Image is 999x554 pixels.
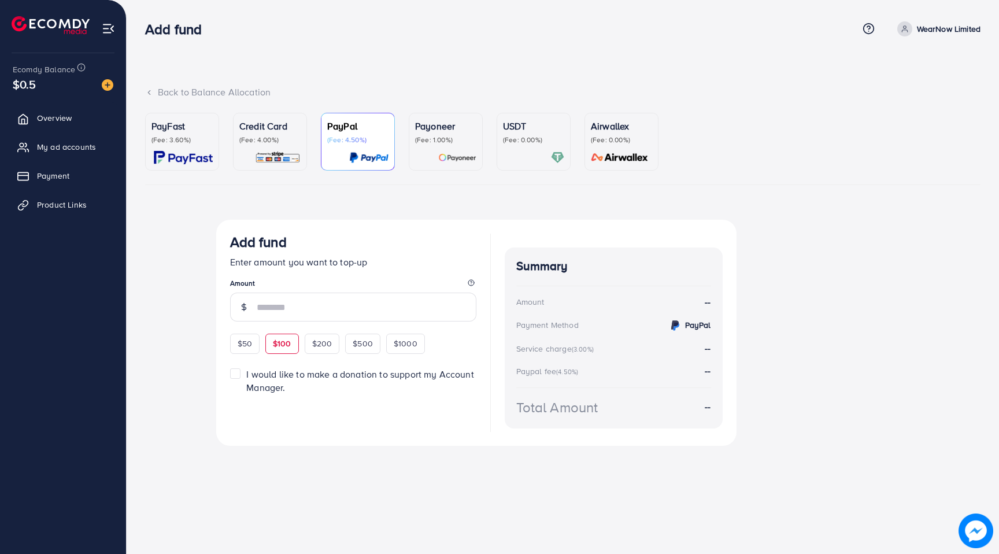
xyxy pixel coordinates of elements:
[102,79,113,91] img: image
[503,119,564,133] p: USDT
[9,193,117,216] a: Product Links
[516,296,545,308] div: Amount
[705,296,711,309] strong: --
[415,119,476,133] p: Payoneer
[394,338,417,349] span: $1000
[9,106,117,130] a: Overview
[959,514,993,548] img: image
[151,119,213,133] p: PayFast
[9,135,117,158] a: My ad accounts
[587,151,652,164] img: card
[503,135,564,145] p: (Fee: 0.00%)
[705,342,711,354] strong: --
[516,365,582,377] div: Paypal fee
[327,135,388,145] p: (Fee: 4.50%)
[238,338,252,349] span: $50
[516,319,579,331] div: Payment Method
[591,119,652,133] p: Airwallex
[230,234,287,250] h3: Add fund
[12,16,90,34] img: logo
[255,151,301,164] img: card
[415,135,476,145] p: (Fee: 1.00%)
[705,400,711,413] strong: --
[145,21,211,38] h3: Add fund
[145,86,980,99] div: Back to Balance Allocation
[37,141,96,153] span: My ad accounts
[37,112,72,124] span: Overview
[556,367,578,376] small: (4.50%)
[917,22,980,36] p: WearNow Limited
[239,135,301,145] p: (Fee: 4.00%)
[273,338,291,349] span: $100
[151,135,213,145] p: (Fee: 3.60%)
[37,199,87,210] span: Product Links
[154,151,213,164] img: card
[349,151,388,164] img: card
[13,76,36,93] span: $0.5
[239,119,301,133] p: Credit Card
[685,319,711,331] strong: PayPal
[37,170,69,182] span: Payment
[572,345,594,354] small: (3.00%)
[705,364,711,377] strong: --
[551,151,564,164] img: card
[230,255,476,269] p: Enter amount you want to top-up
[353,338,373,349] span: $500
[516,343,597,354] div: Service charge
[893,21,980,36] a: WearNow Limited
[438,151,476,164] img: card
[230,278,476,293] legend: Amount
[327,119,388,133] p: PayPal
[312,338,332,349] span: $200
[516,259,711,274] h4: Summary
[9,164,117,187] a: Payment
[591,135,652,145] p: (Fee: 0.00%)
[13,64,75,75] span: Ecomdy Balance
[102,22,115,35] img: menu
[246,368,473,394] span: I would like to make a donation to support my Account Manager.
[516,397,598,418] div: Total Amount
[668,319,682,333] img: credit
